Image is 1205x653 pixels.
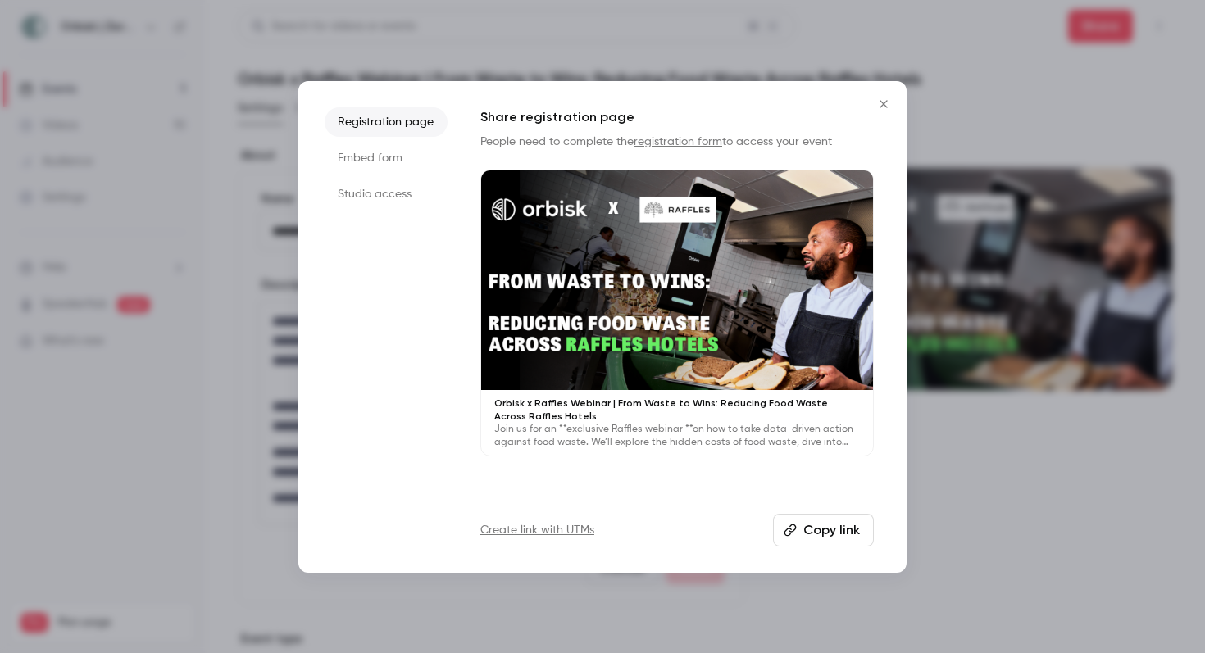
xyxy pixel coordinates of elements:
[634,136,722,147] a: registration form
[480,134,874,150] p: People need to complete the to access your event
[480,522,594,538] a: Create link with UTMs
[773,514,874,546] button: Copy link
[494,423,860,449] p: Join us for an **exclusive Raffles webinar **on how to take data-driven action against food waste...
[480,170,874,457] a: Orbisk x Raffles Webinar | From Waste to Wins: Reducing Food Waste Across Raffles HotelsJoin us f...
[480,107,874,127] h1: Share registration page
[325,179,448,209] li: Studio access
[494,397,860,423] p: Orbisk x Raffles Webinar | From Waste to Wins: Reducing Food Waste Across Raffles Hotels
[325,107,448,137] li: Registration page
[867,88,900,120] button: Close
[325,143,448,173] li: Embed form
